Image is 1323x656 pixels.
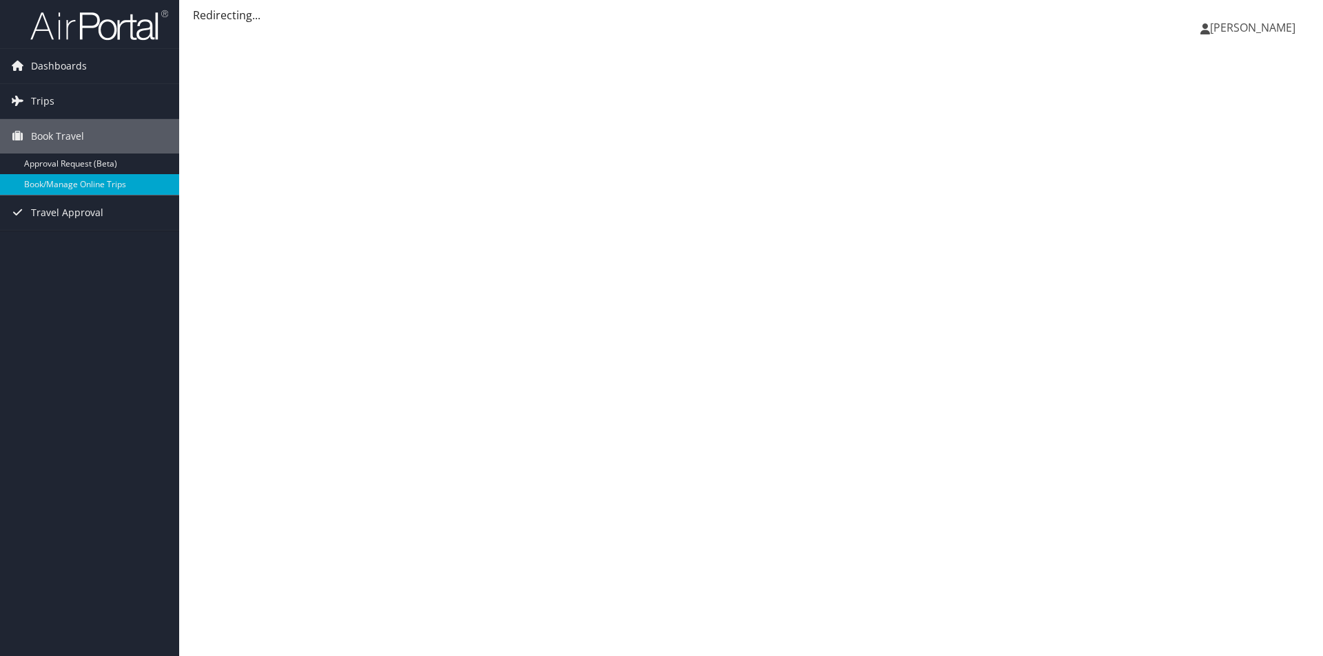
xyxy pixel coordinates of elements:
[31,195,103,230] span: Travel Approval
[1200,7,1309,48] a: [PERSON_NAME]
[1210,20,1295,35] span: [PERSON_NAME]
[31,49,87,83] span: Dashboards
[31,119,84,154] span: Book Travel
[31,84,54,118] span: Trips
[193,7,1309,23] div: Redirecting...
[30,9,168,41] img: airportal-logo.png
